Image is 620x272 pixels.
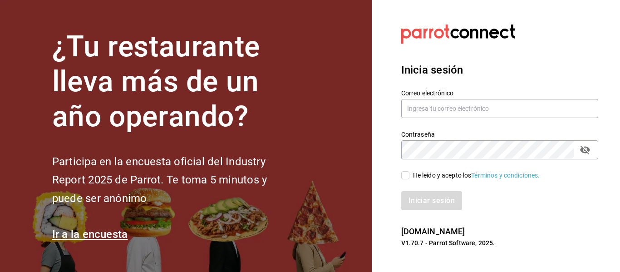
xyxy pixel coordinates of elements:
div: He leído y acepto los [413,171,540,180]
a: Ir a la encuesta [52,228,128,241]
a: [DOMAIN_NAME] [401,227,465,236]
label: Correo electrónico [401,90,598,96]
a: Términos y condiciones. [471,172,540,179]
h2: Participa en la encuesta oficial del Industry Report 2025 de Parrot. Te toma 5 minutos y puede se... [52,153,297,208]
h3: Inicia sesión [401,62,598,78]
button: passwordField [577,142,593,158]
label: Contraseña [401,131,598,138]
input: Ingresa tu correo electrónico [401,99,598,118]
p: V1.70.7 - Parrot Software, 2025. [401,238,598,247]
h1: ¿Tu restaurante lleva más de un año operando? [52,30,297,134]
